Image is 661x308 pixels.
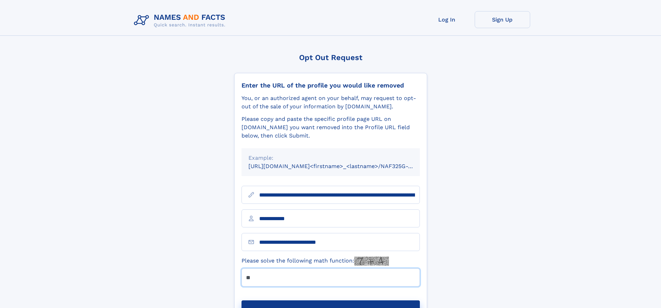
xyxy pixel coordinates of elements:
[131,11,231,30] img: Logo Names and Facts
[241,257,389,266] label: Please solve the following math function:
[248,154,413,162] div: Example:
[241,115,420,140] div: Please copy and paste the specific profile page URL on [DOMAIN_NAME] you want removed into the Pr...
[234,53,427,62] div: Opt Out Request
[248,163,433,169] small: [URL][DOMAIN_NAME]<firstname>_<lastname>/NAF325G-xxxxxxxx
[475,11,530,28] a: Sign Up
[241,94,420,111] div: You, or an authorized agent on your behalf, may request to opt-out of the sale of your informatio...
[419,11,475,28] a: Log In
[241,82,420,89] div: Enter the URL of the profile you would like removed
